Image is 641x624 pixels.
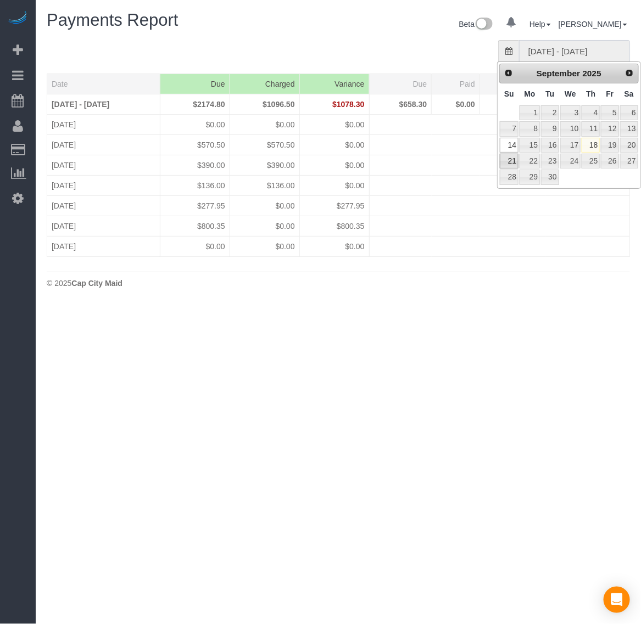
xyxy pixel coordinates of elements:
[299,216,369,236] td: $800.35
[604,587,630,613] div: Open Intercom Messenger
[500,170,519,184] a: 28
[299,134,369,155] td: $0.00
[230,74,299,94] th: Charged
[565,89,576,98] span: Wednesday
[541,154,559,168] a: 23
[230,155,299,175] td: $390.00
[230,94,299,114] td: $1096.50
[620,105,638,120] a: 6
[541,121,559,136] a: 9
[560,121,581,136] a: 10
[504,69,513,77] span: Prev
[160,74,230,94] th: Due
[160,236,230,256] td: $0.00
[299,94,369,114] td: $1078.30
[606,89,614,98] span: Friday
[47,236,160,256] td: [DATE]
[559,20,627,29] a: [PERSON_NAME]
[71,279,122,288] strong: Cap City Maid
[560,154,581,168] a: 24
[299,236,369,256] td: $0.00
[520,138,540,153] a: 15
[625,69,634,77] span: Next
[160,94,230,114] td: $2174.80
[299,74,369,94] th: Variance
[230,134,299,155] td: $570.50
[160,155,230,175] td: $390.00
[601,154,618,168] a: 26
[545,89,554,98] span: Tuesday
[501,65,516,81] a: Prev
[299,114,369,134] td: $0.00
[582,154,600,168] a: 25
[560,105,581,120] a: 3
[582,105,600,120] a: 4
[520,170,540,184] a: 29
[432,94,480,114] td: $0.00
[519,40,630,63] input: MM/DD/YYYY
[369,74,432,94] th: Due
[601,105,618,120] a: 5
[601,121,618,136] a: 12
[541,170,559,184] a: 30
[160,114,230,134] td: $0.00
[520,121,540,136] a: 8
[47,155,160,175] td: [DATE]
[520,154,540,168] a: 22
[299,195,369,216] td: $277.95
[529,20,551,29] a: Help
[583,69,601,78] span: 2025
[500,138,519,153] a: 14
[47,10,179,30] span: Payments Report
[47,74,160,94] th: Date
[500,154,519,168] a: 21
[620,121,638,136] a: 13
[504,89,514,98] span: Sunday
[537,69,581,78] span: September
[160,216,230,236] td: $800.35
[620,138,638,153] a: 20
[500,121,519,136] a: 7
[586,89,595,98] span: Thursday
[299,155,369,175] td: $0.00
[47,114,160,134] td: [DATE]
[47,195,160,216] td: [DATE]
[47,278,630,289] div: © 2025
[47,134,160,155] td: [DATE]
[432,74,480,94] th: Paid
[299,175,369,195] td: $0.00
[459,20,493,29] a: Beta
[369,94,432,114] td: $658.30
[47,94,160,114] td: [DATE] - [DATE]
[582,138,600,153] a: 18
[230,114,299,134] td: $0.00
[160,195,230,216] td: $277.95
[230,216,299,236] td: $0.00
[625,89,634,98] span: Saturday
[525,89,536,98] span: Monday
[230,175,299,195] td: $136.00
[520,105,540,120] a: 1
[480,94,546,114] td: $658.30
[160,175,230,195] td: $136.00
[541,138,559,153] a: 16
[622,65,637,81] a: Next
[475,18,493,32] img: New interface
[480,74,546,94] th: Variance
[230,195,299,216] td: $0.00
[620,154,638,168] a: 27
[160,134,230,155] td: $570.50
[560,138,581,153] a: 17
[230,236,299,256] td: $0.00
[582,121,600,136] a: 11
[47,216,160,236] td: [DATE]
[601,138,618,153] a: 19
[541,105,559,120] a: 2
[7,11,29,26] img: Automaid Logo
[47,175,160,195] td: [DATE]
